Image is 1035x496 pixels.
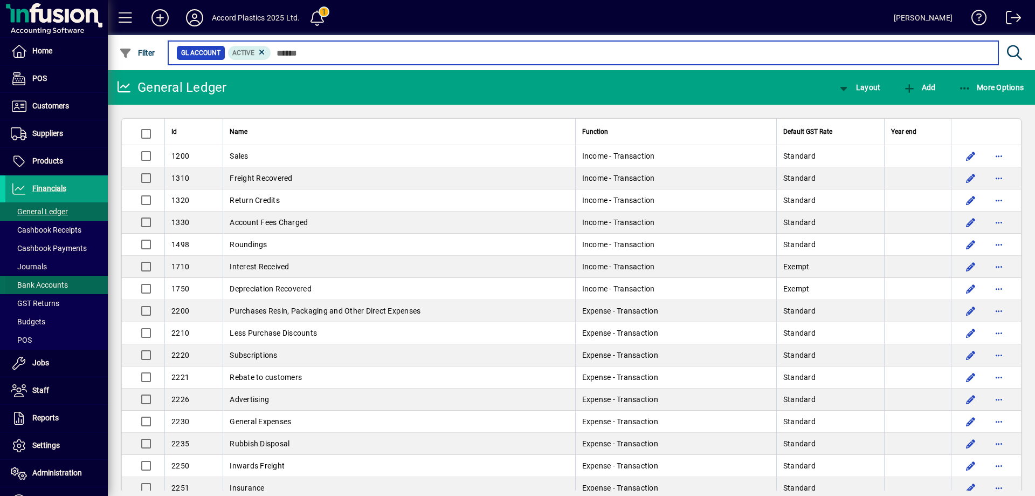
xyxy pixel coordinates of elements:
span: GL Account [181,47,220,58]
span: Expense - Transaction [582,439,658,448]
button: More options [990,236,1008,253]
app-page-header-button: View chart layout [826,78,892,97]
div: Id [171,126,216,138]
span: General Ledger [11,207,68,216]
span: POS [11,336,32,344]
span: Purchases Resin, Packaging and Other Direct Expenses [230,307,420,315]
a: Customers [5,93,108,120]
a: Home [5,38,108,65]
span: Administration [32,468,82,477]
button: Edit [962,258,979,275]
a: POS [5,331,108,349]
button: Add [143,8,177,28]
span: Budgets [11,317,45,326]
button: More options [990,169,1008,187]
button: More Options [956,78,1027,97]
button: Add [900,78,938,97]
span: Income - Transaction [582,152,655,160]
a: Budgets [5,312,108,331]
span: More Options [958,83,1024,92]
span: Customers [32,101,69,110]
span: Expense - Transaction [582,484,658,492]
div: [PERSON_NAME] [894,9,953,26]
button: Edit [962,214,979,231]
button: More options [990,413,1008,430]
span: 1330 [171,218,189,227]
span: Standard [783,174,816,182]
button: More options [990,302,1008,320]
span: Standard [783,307,816,315]
button: Edit [962,435,979,452]
button: Edit [962,236,979,253]
button: More options [990,258,1008,275]
span: 2200 [171,307,189,315]
button: Edit [962,457,979,474]
span: 2220 [171,351,189,359]
button: Edit [962,147,979,165]
span: Account Fees Charged [230,218,308,227]
span: Filter [119,49,155,57]
span: Cashbook Payments [11,244,87,253]
span: Insurance [230,484,264,492]
span: Standard [783,351,816,359]
span: Income - Transaction [582,262,655,271]
span: Rubbish Disposal [230,439,289,448]
button: Filter [116,43,158,63]
a: Knowledge Base [963,2,987,37]
a: Jobs [5,350,108,377]
a: Staff [5,377,108,404]
a: Products [5,148,108,175]
button: Edit [962,324,979,342]
span: Products [32,157,63,165]
span: Income - Transaction [582,174,655,182]
button: More options [990,457,1008,474]
span: Add [903,83,935,92]
span: Journals [11,262,47,271]
span: General Expenses [230,417,291,426]
button: More options [990,324,1008,342]
span: 1710 [171,262,189,271]
span: 1498 [171,240,189,249]
span: 2235 [171,439,189,448]
span: Income - Transaction [582,218,655,227]
button: Edit [962,280,979,297]
span: Cashbook Receipts [11,226,81,234]
span: Function [582,126,608,138]
button: Edit [962,369,979,386]
span: Freight Recovered [230,174,292,182]
span: Depreciation Recovered [230,284,312,293]
span: Expense - Transaction [582,307,658,315]
button: Edit [962,413,979,430]
span: Standard [783,240,816,249]
span: Rebate to customers [230,373,302,382]
span: Standard [783,373,816,382]
span: Default GST Rate [783,126,832,138]
button: Edit [962,192,979,209]
span: Roundings [230,240,267,249]
span: Income - Transaction [582,240,655,249]
span: Income - Transaction [582,196,655,205]
span: Suppliers [32,129,63,138]
a: Cashbook Payments [5,239,108,257]
span: Subscriptions [230,351,277,359]
a: Cashbook Receipts [5,221,108,239]
span: Staff [32,386,49,395]
span: Standard [783,417,816,426]
span: Expense - Transaction [582,395,658,404]
span: Reports [32,413,59,422]
span: Active [232,49,254,57]
button: More options [990,435,1008,452]
a: Bank Accounts [5,276,108,294]
span: POS [32,74,47,83]
span: Bank Accounts [11,281,68,289]
span: Inwards Freight [230,461,285,470]
button: More options [990,346,1008,364]
span: Standard [783,395,816,404]
a: POS [5,65,108,92]
span: Standard [783,152,816,160]
span: Year end [891,126,916,138]
span: Sales [230,152,248,160]
span: Advertising [230,395,269,404]
a: Suppliers [5,120,108,147]
button: More options [990,192,1008,209]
